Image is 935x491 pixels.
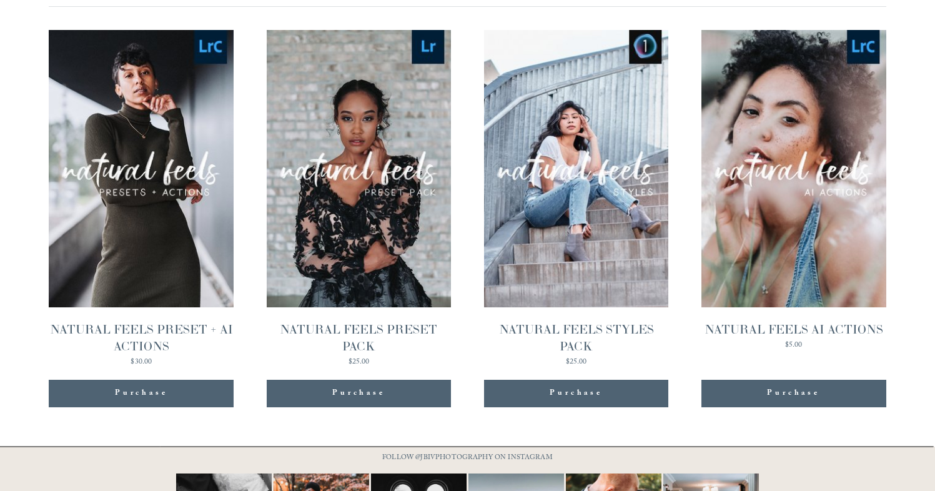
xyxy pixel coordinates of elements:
div: Purchase [484,380,669,407]
div: NATURAL FEELS PRESET PACK [267,321,452,355]
div: Purchase [767,387,819,400]
div: Purchase [49,380,234,407]
div: $5.00 [701,342,886,349]
div: Purchase [332,387,385,400]
div: Purchase [701,380,886,407]
a: NATURAL FEELS PRESET PACK [267,30,452,366]
div: NATURAL FEELS AI ACTIONS [701,321,886,338]
a: NATURAL FEELS AI ACTIONS [701,30,886,366]
p: FOLLOW @JBIVPHOTOGRAPHY ON INSTAGRAM [359,452,577,465]
a: NATURAL FEELS PRESET + AI ACTIONS [49,30,234,366]
div: Purchase [550,387,602,400]
div: NATURAL FEELS STYLES PACK [484,321,669,355]
div: $25.00 [484,359,669,366]
div: NATURAL FEELS PRESET + AI ACTIONS [49,321,234,355]
div: $30.00 [49,359,234,366]
div: Purchase [115,387,167,400]
div: Purchase [267,380,452,407]
a: NATURAL FEELS STYLES PACK [484,30,669,366]
div: $25.00 [267,359,452,366]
